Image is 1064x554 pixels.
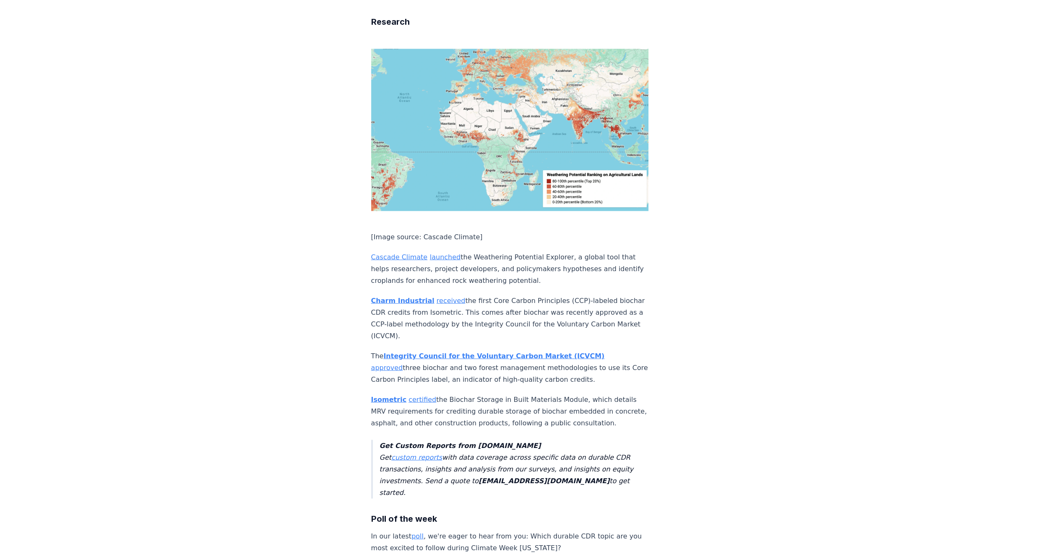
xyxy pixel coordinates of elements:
[479,476,609,484] strong: [EMAIL_ADDRESS][DOMAIN_NAME]
[371,17,410,27] strong: Research
[430,253,460,261] a: launched
[391,453,442,461] a: custom reports
[411,532,424,540] a: poll
[371,395,407,403] a: Isometric
[371,251,649,286] p: the Weathering Potential Explorer, a global tool that helps researchers, project developers, and ...
[408,395,436,403] a: certified
[383,352,604,360] a: Integrity Council for the Voluntary Carbon Market (ICVCM)
[371,363,403,371] a: approved
[371,350,649,385] p: The three biochar and two forest management methodologies to use its Core Carbon Principles label...
[371,253,428,261] a: Cascade Climate
[437,296,466,304] a: received
[380,441,633,496] em: Get with data coverage across specific data on durable CDR transactions, insights and analysis fr...
[371,295,649,342] p: the first Core Carbon Principles (CCP)-labeled biochar CDR credits from Isometric. This comes aft...
[371,296,434,304] a: Charm Industrial
[371,393,649,429] p: the Biochar Storage in Built Materials Module, which details MRV requirements for crediting durab...
[371,231,649,243] p: [Image source: Cascade Climate]
[371,513,437,523] strong: Poll of the week
[371,49,649,211] img: blog post image
[380,441,541,449] strong: Get Custom Reports from [DOMAIN_NAME]
[371,530,649,554] p: In our latest , we're eager to hear from you: Which durable CDR topic are you most excited to fol...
